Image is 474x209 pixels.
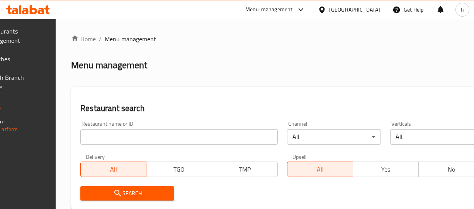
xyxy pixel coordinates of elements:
li: / [99,34,102,44]
button: Search [80,186,174,201]
input: Search for restaurant name or ID.. [80,129,278,145]
span: All [84,164,143,175]
span: Menu management [105,34,156,44]
span: All [291,164,350,175]
span: TGO [150,164,209,175]
span: TMP [215,164,275,175]
label: Delivery [86,154,105,159]
button: TMP [212,162,278,177]
div: All [287,129,381,145]
button: All [287,162,353,177]
button: TGO [146,162,212,177]
div: Menu-management [245,5,293,14]
button: Yes [353,162,419,177]
a: Home [71,34,96,44]
div: [GEOGRAPHIC_DATA] [329,5,380,14]
button: All [80,162,146,177]
h2: Menu management [71,59,147,71]
span: h [461,5,464,14]
span: Yes [356,164,416,175]
label: Upsell [292,154,307,159]
span: Search [87,189,168,198]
